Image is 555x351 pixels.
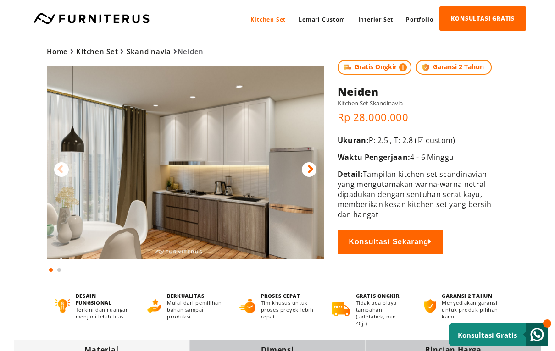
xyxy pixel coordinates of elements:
p: Menyediakan garansi untuk produk pilihan kamu [442,299,500,320]
h1: Neiden [338,84,499,99]
a: Kitchen Set [76,47,118,56]
a: Konsultasi Gratis [449,323,548,346]
p: 4 - 6 Minggu [338,152,499,162]
img: info-colored.png [399,62,407,72]
h5: Kitchen Set Skandinavia [338,99,499,107]
small: Konsultasi Gratis [458,330,517,340]
img: berkualitas.png [147,299,161,313]
a: Portfolio [400,7,439,32]
a: Home [47,47,68,56]
img: gratis-ongkir.png [332,302,350,316]
span: Garansi 2 Tahun [416,60,492,75]
p: Mulai dari pemilihan bahan sampai produksi [167,299,222,320]
img: bergaransi.png [424,299,436,313]
img: shipping.jpg [342,62,352,72]
button: Konsultasi Sekarang [338,230,443,254]
img: Neiden Kitchen Set Skandinavia by Furniterus [47,66,324,259]
a: Interior Set [352,7,400,32]
h4: DESAIN FUNGSIONAL [76,292,130,306]
a: KONSULTASI GRATIS [439,6,526,31]
span: Gratis Ongkir [338,60,412,75]
span: Detail: [338,169,363,179]
p: Tidak ada biaya tambahan (Jadetabek, min 40jt) [356,299,407,327]
span: Neiden [47,47,204,56]
a: Kitchen Set [244,7,292,32]
h4: PROSES CEPAT [261,292,315,299]
p: Terkini dan ruangan menjadi lebih luas [76,306,130,320]
span: Ukuran: [338,135,369,145]
img: proses-cepat.png [239,299,255,313]
h4: GARANSI 2 TAHUN [442,292,500,299]
p: P: 2.5 , T: 2.8 (☑ custom) [338,135,499,145]
h4: GRATIS ONGKIR [356,292,407,299]
a: Skandinavia [127,47,171,56]
span: Waktu Pengerjaan: [338,152,411,162]
img: desain-fungsional.png [55,299,70,313]
h4: BERKUALITAS [167,292,222,299]
img: protect.png [421,62,431,72]
p: Rp 28.000.000 [338,110,499,124]
p: Tampilan kitchen set scandinavian yang mengutamakan warna-warna netral dipadukan dengan sentuhan ... [338,169,499,219]
p: Tim khusus untuk proses proyek lebih cepat [261,299,315,320]
a: Lemari Custom [292,7,351,32]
